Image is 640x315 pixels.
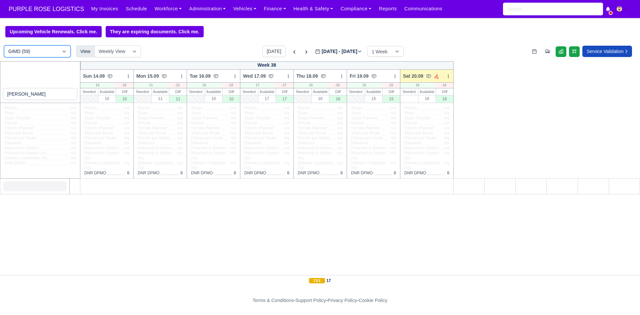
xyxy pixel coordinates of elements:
div: 16 [329,95,347,103]
div: -15 [381,83,400,88]
a: Administration [185,2,229,15]
a: Compliance [337,2,375,15]
span: n/a [124,121,129,125]
span: Parcels [4,121,18,126]
span: n/a [177,126,183,130]
div: Needed [187,88,205,95]
span: n/a [444,161,449,165]
a: Service Validation [582,46,632,57]
span: Returned to Station (%) [244,151,281,161]
input: Search contractors... [3,88,78,100]
span: n/a [284,106,289,110]
div: Week 38 [80,61,454,70]
span: Delivery Completion (%) [298,161,334,171]
span: Delivered [244,141,261,146]
span: n/a [390,141,396,145]
span: Stops [351,111,361,116]
span: Returned to Station (%) [298,151,334,161]
span: n/a [390,111,396,115]
span: Routes [298,106,310,111]
span: Stops per Route [404,131,433,136]
span: n/a [124,106,129,110]
div: 15 [383,95,400,103]
span: Routes [404,106,417,111]
div: Needed [240,88,258,95]
span: n/a [284,131,289,135]
span: n/a [70,116,76,120]
span: Returned to Station [138,146,172,151]
span: PURPLE ROSE LOGISTICS [5,2,87,16]
div: 15 [347,83,381,88]
span: Parcels [244,121,258,126]
span: n/a [124,116,129,120]
a: Communications [401,2,446,15]
div: Needed [134,88,151,95]
span: n/a [390,151,396,155]
span: n/a [177,111,183,115]
span: n/a [230,146,236,150]
span: DNR DPMO [84,171,106,176]
div: -16 [328,83,347,88]
div: Diff [383,88,400,95]
span: Stops Planned [298,116,324,121]
span: Delivery Completion (%) [138,161,174,171]
div: 16 [418,95,436,102]
span: n/a [230,126,236,130]
span: n/a [70,151,76,155]
span: Returned to Station (%) [4,151,46,156]
span: Parcels per Route [244,136,276,141]
span: n/a [230,141,236,145]
span: n/a [124,161,129,165]
span: Delivered [191,141,208,146]
span: Returned to Station [4,146,39,151]
div: Needed [294,88,311,95]
a: Privacy Policy [328,298,357,303]
span: Stops Planned [351,116,377,121]
span: Stops Planned [138,116,164,121]
span: n/a [70,141,76,145]
span: n/a [337,111,343,115]
span: n/a [70,131,76,135]
span: Parcels Planned [4,126,33,131]
span: Stops [4,111,15,116]
span: Stops Planned [191,116,217,121]
span: n/a [337,116,343,120]
span: Delivery Completion (%) [351,161,388,171]
span: Delivered [298,141,315,146]
span: Stops per Route [298,131,327,136]
span: n/a [230,111,236,115]
span: n/a [284,121,289,125]
span: Returned to Station [84,146,119,151]
div: -17 [275,83,293,88]
span: n/a [177,121,183,125]
span: n/a [70,126,76,130]
span: Returned to Station (%) [351,151,388,161]
span: n/a [124,151,129,155]
div: Chat Widget [607,283,640,315]
span: n/a [337,106,343,110]
a: Health & Safety [290,2,337,15]
span: Delivered [404,141,421,146]
span: Routes [4,106,17,111]
div: 16 [436,95,453,103]
a: Finance [260,2,290,15]
a: Reports [375,2,401,15]
div: Needed [347,88,365,95]
div: Available [98,88,116,95]
div: Diff [436,88,453,95]
span: n/a [444,151,449,155]
span: Parcels Planned [351,126,380,131]
div: 17 [276,95,293,103]
div: Available [205,88,222,95]
span: Returned to Station (%) [138,151,174,161]
span: Parcels Planned [404,126,433,131]
a: Terms & Conditions [253,298,294,303]
span: Parcels [84,121,98,126]
div: -11 [168,83,187,88]
span: n/a [390,136,396,140]
span: Stops Planned [84,116,110,121]
div: View [76,45,95,57]
div: Diff [329,88,347,95]
span: Delivered [4,141,21,146]
span: Stops per Route [351,131,380,136]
